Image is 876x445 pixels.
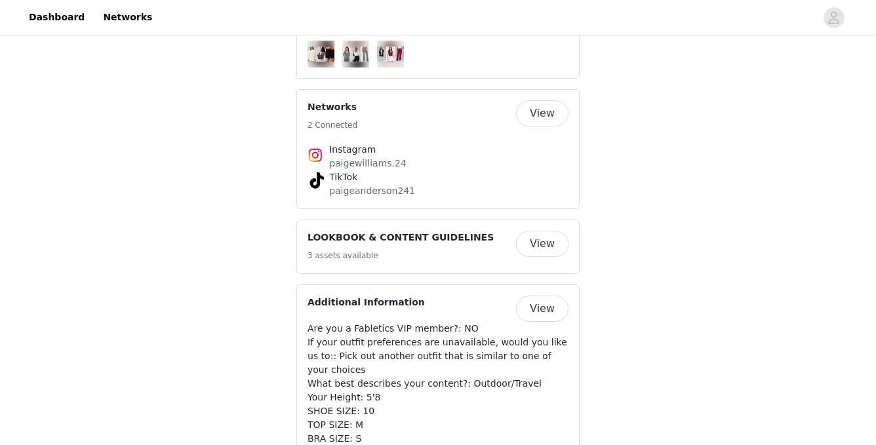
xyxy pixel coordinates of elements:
h4: Instagram [329,143,547,157]
p: paigeanderson241 [329,184,547,198]
span: Are you a Fabletics VIP member?: NO [308,323,479,334]
h4: LOOKBOOK & CONTENT GUIDELINES [308,231,494,244]
img: Instagram Icon [308,147,323,163]
span: TOP SIZE: M [308,419,363,430]
span: BRA SIZE: S [308,433,361,444]
span: Your Height: 5'8 [308,392,380,402]
a: Networks [95,3,160,32]
button: View [516,231,568,257]
span: SHOE SIZE: 10 [308,406,374,416]
h4: Networks [308,100,357,114]
img: #9 OUTFIT [377,47,404,62]
h5: 2 Connected [308,119,357,131]
span: If your outfit preferences are unavailable, would you like us to:: Pick out another outfit that i... [308,337,567,375]
h5: 3 assets available [308,250,494,261]
a: Dashboard [21,3,92,32]
button: View [516,100,568,126]
h4: Additional Information [308,296,425,309]
div: Networks [296,89,580,209]
h4: TikTok [329,170,547,184]
button: View [516,296,568,322]
p: paigewilliams.24 [329,157,547,170]
div: LOOKBOOK & CONTENT GUIDELINES [296,220,580,274]
img: #15 OUTFIT [342,47,369,62]
span: What best describes your content?: Outdoor/Travel [308,378,542,389]
div: avatar [827,7,840,28]
img: #22 OUTFIT [308,47,334,62]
